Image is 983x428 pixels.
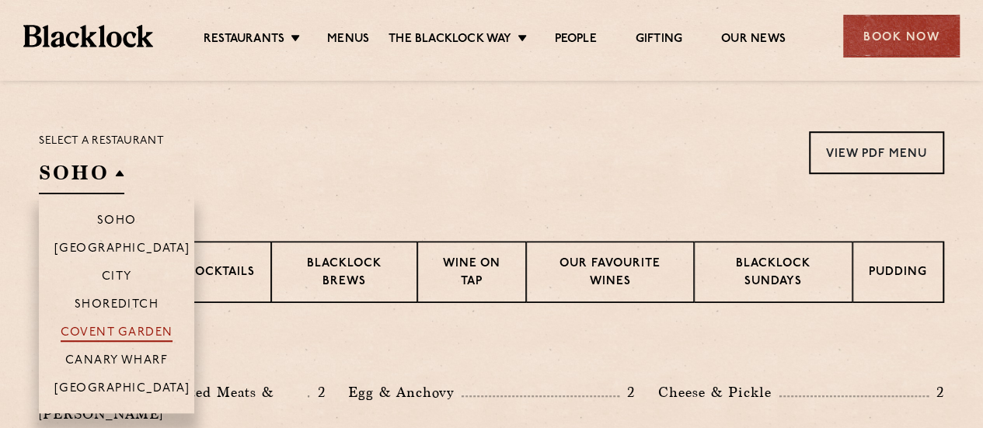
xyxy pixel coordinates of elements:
a: People [554,32,596,49]
p: City [102,270,132,286]
p: Pudding [869,264,927,284]
p: [GEOGRAPHIC_DATA] [54,382,190,398]
div: Book Now [843,15,960,57]
p: 2 [309,382,325,402]
a: Gifting [636,32,682,49]
a: View PDF Menu [809,131,944,174]
a: Restaurants [204,32,284,49]
p: Blacklock Brews [288,256,401,292]
a: Our News [721,32,786,49]
p: [GEOGRAPHIC_DATA] [54,242,190,258]
p: Shoreditch [75,298,159,314]
a: Menus [327,32,369,49]
h3: Pre Chop Bites [39,342,944,362]
a: The Blacklock Way [389,32,511,49]
p: Select a restaurant [39,131,164,151]
p: Canary Wharf [65,354,168,370]
h2: SOHO [39,159,124,194]
p: Covent Garden [61,326,173,342]
img: BL_Textured_Logo-footer-cropped.svg [23,25,153,47]
p: Cheese & Pickle [658,381,779,403]
p: Soho [97,214,137,230]
p: Wine on Tap [434,256,510,292]
p: Blacklock Sundays [710,256,836,292]
p: Egg & Anchovy [348,381,462,403]
p: Cocktails [186,264,255,284]
p: 2 [619,382,635,402]
p: 2 [929,382,944,402]
p: Our favourite wines [542,256,677,292]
